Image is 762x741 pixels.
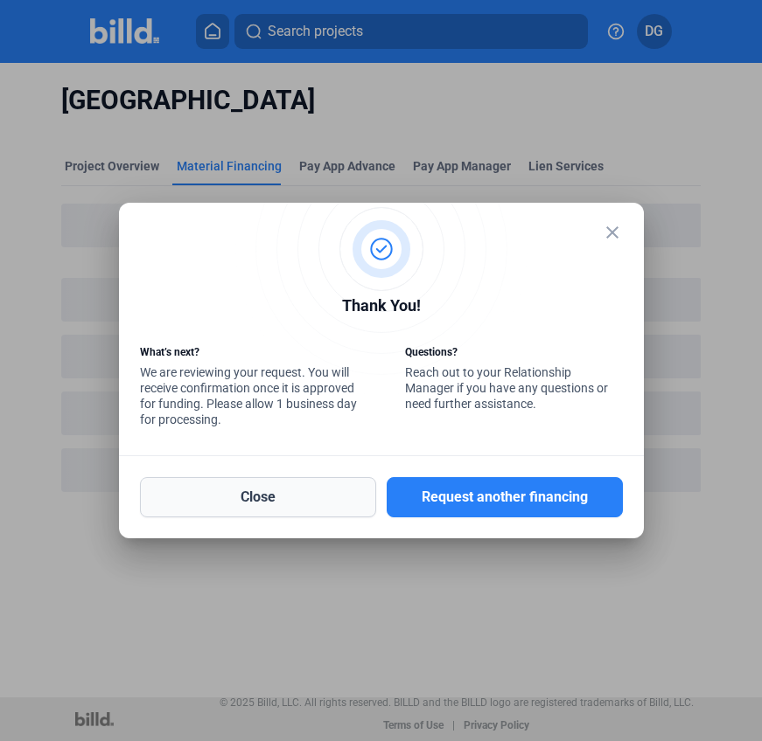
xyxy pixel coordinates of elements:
button: Close [140,477,376,517]
div: Reach out to your Relationship Manager if you have any questions or need further assistance. [405,344,622,416]
div: Thank You! [140,294,623,322]
div: Questions? [405,344,622,364]
div: What’s next? [140,344,357,364]
button: Request another financing [387,477,623,517]
mat-icon: close [602,222,623,243]
div: We are reviewing your request. You will receive confirmation once it is approved for funding. Ple... [140,344,357,432]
